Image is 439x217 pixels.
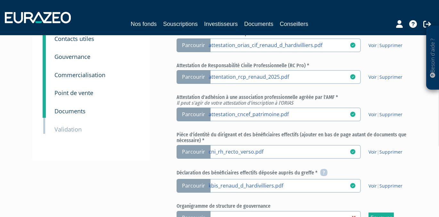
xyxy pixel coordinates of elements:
a: 7 [43,62,46,82]
p: Besoin d'aide ? [429,29,436,87]
span: | [369,111,402,118]
a: Supprimer [379,183,402,189]
span: | [369,42,402,49]
a: Conseillers [280,20,308,28]
a: Voir [369,111,377,117]
span: Parcourir [177,38,211,52]
i: 13/10/2025 00:05 [350,149,355,154]
a: Supprimer [379,74,402,80]
a: Supprimer [379,42,402,48]
h6: Organigramme de structure de gouvernance [177,203,407,209]
h6: Attestation d'adhésion à une association professionnelle agréée par l'AMF * [177,94,407,106]
span: Parcourir [177,179,211,193]
i: 13/10/2025 00:04 [350,74,355,79]
small: Gouvernance [54,53,90,60]
small: Validation [54,125,82,133]
a: Documents [244,20,273,28]
a: attestation_cncef_patrimoine.pdf [209,111,356,117]
a: attestation_orias_cif_renaud_d_hardivilliers.pdf [209,42,356,48]
a: 9 [43,98,46,118]
a: Voir [369,183,377,189]
h6: Déclaration des bénéficiaires effectifs déposée auprès du greffe * [177,169,407,177]
i: 13/10/2025 09:14 [350,183,355,188]
a: Supprimer [379,111,402,117]
a: 8 [43,80,46,100]
small: Point de vente [54,89,93,97]
a: Voir [369,42,377,48]
h6: Attestation de Responsabilité Civile Professionnelle (RC Pro) * [177,63,407,68]
span: | [369,74,402,80]
a: Investisseurs [204,20,238,28]
img: 1732889491-logotype_eurazeo_blanc_rvb.png [5,12,71,23]
a: Supprimer [379,149,402,155]
i: 13/10/2025 00:04 [350,43,355,48]
span: Parcourir [177,70,211,84]
small: Documents [54,107,86,115]
i: 13/10/2025 00:05 [350,112,355,117]
a: 5 [43,26,46,45]
a: kbis_renaud_d_hardivilliers.pdf [209,182,356,189]
a: Voir [369,74,377,80]
a: Voir [369,149,377,155]
span: | [369,183,402,189]
a: cni_rh_recto_verso.pdf [209,148,356,155]
span: | [369,149,402,155]
small: Commercialisation [54,71,105,79]
a: Souscriptions [163,20,198,28]
a: attentation_rcp_renaud_2025.pdf [209,73,356,80]
h6: Pièce d'identité du dirigeant et des bénéficiaires effectifs (ajouter en bas de page autant de do... [177,132,407,143]
em: Il peut s'agir de votre attestation d'inscription à l'ORIAS [177,100,293,106]
a: Nos fonds [131,20,157,28]
small: Contacts utiles [54,35,94,43]
h6: Attestation d'immatriculation auprès de l'ORIAS * [177,31,407,36]
a: 6 [43,44,46,63]
span: Parcourir [177,108,211,121]
span: Parcourir [177,145,211,159]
